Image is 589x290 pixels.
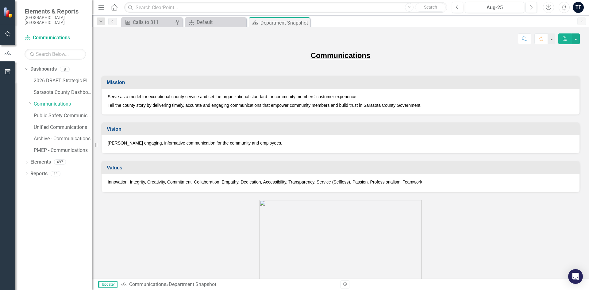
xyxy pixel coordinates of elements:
[121,281,336,288] div: »
[98,281,117,288] span: Updater
[51,171,60,176] div: 54
[34,101,92,108] a: Communications
[124,2,447,13] input: Search ClearPoint...
[311,51,371,60] u: Communications
[34,124,92,131] a: Unified Communications
[415,3,446,12] button: Search
[34,135,92,142] a: Archive - Communications
[30,170,48,177] a: Reports
[424,5,437,10] span: Search
[54,160,66,165] div: 497
[123,18,173,26] a: Calls to 311
[30,159,51,166] a: Elements
[30,66,57,73] a: Dashboards
[133,18,173,26] div: Calls to 311
[568,269,583,284] div: Open Intercom Messenger
[108,94,573,101] p: Serve as a model for exceptional county service and set the organizational standard for community...
[25,49,86,60] input: Search Below...
[3,7,14,18] img: ClearPoint Strategy
[108,140,573,146] p: [PERSON_NAME] engaging, informative communication for the community and employees.
[25,15,86,25] small: [GEOGRAPHIC_DATA], [GEOGRAPHIC_DATA]
[34,112,92,119] a: Public Safety Communication
[34,147,92,154] a: PMEP - Communications
[197,18,245,26] div: Default
[34,89,92,96] a: Sarasota County Dashboard
[465,2,524,13] button: Aug-25
[107,165,576,171] h3: Values
[107,80,576,85] h3: Mission
[129,281,166,287] a: Communications
[25,34,86,41] a: Communications
[187,18,245,26] a: Default
[107,126,576,132] h3: Vision
[25,8,86,15] span: Elements & Reports
[34,77,92,84] a: 2026 DRAFT Strategic Plan
[108,101,573,108] p: Tell the county story by delivering timely, accurate and engaging communications that empower com...
[108,179,573,185] p: Innovation, Integrity, Creativity, Commitment, Collaboration, Empathy, Dedication, Accessibility,...
[573,2,584,13] button: TF
[60,67,70,72] div: 8
[260,19,309,27] div: Department Snapshot
[467,4,522,11] div: Aug-25
[169,281,216,287] div: Department Snapshot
